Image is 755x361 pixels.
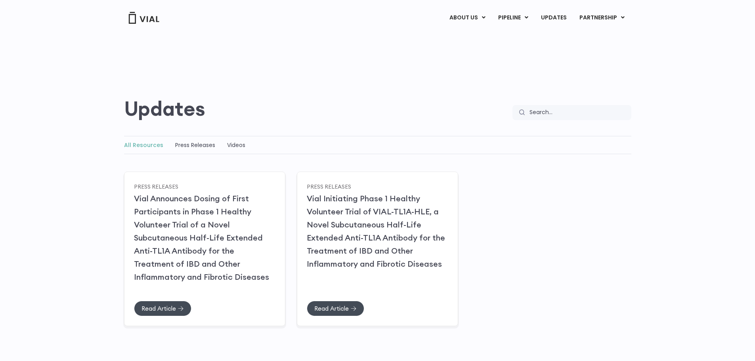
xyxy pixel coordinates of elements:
a: Press Releases [175,141,215,149]
span: Read Article [314,306,349,311]
a: Videos [227,141,245,149]
a: UPDATES [535,11,573,25]
a: Press Releases [307,183,351,190]
span: Read Article [141,306,176,311]
a: Vial Announces Dosing of First Participants in Phase 1 Healthy Volunteer Trial of a Novel Subcuta... [134,193,269,282]
a: Press Releases [134,183,178,190]
a: Vial Initiating Phase 1 Healthy Volunteer Trial of VIAL-TL1A-HLE, a Novel Subcutaneous Half-Life ... [307,193,445,269]
h2: Updates [124,97,205,120]
a: PIPELINEMenu Toggle [492,11,534,25]
a: ABOUT USMenu Toggle [443,11,491,25]
input: Search... [525,105,631,120]
a: All Resources [124,141,163,149]
a: PARTNERSHIPMenu Toggle [573,11,631,25]
a: Read Article [134,301,191,316]
a: Read Article [307,301,364,316]
img: Vial Logo [128,12,160,24]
